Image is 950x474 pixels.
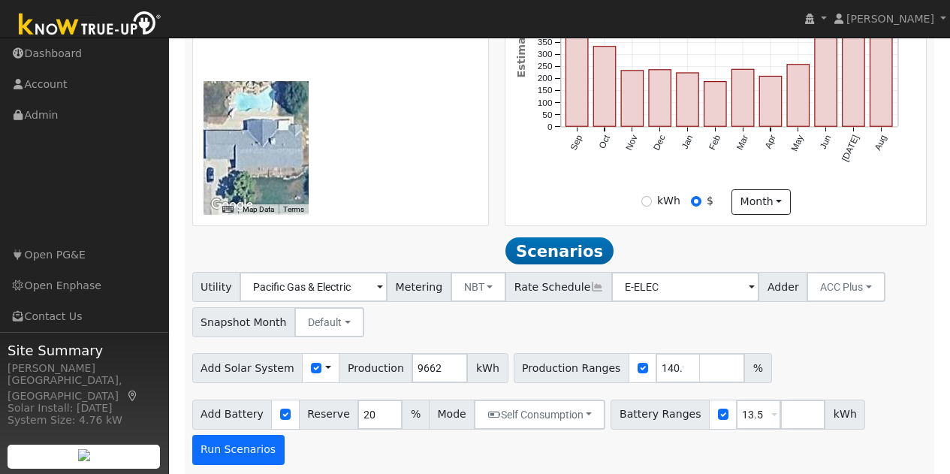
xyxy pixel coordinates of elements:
[387,272,451,302] span: Metering
[843,1,864,126] rect: onclick=""
[467,353,508,383] span: kWh
[126,390,140,402] a: Map
[538,61,553,71] text: 250
[207,195,257,215] img: Google
[192,272,241,302] span: Utility
[641,196,652,207] input: kWh
[707,193,713,209] label: $
[840,133,861,163] text: [DATE]
[8,373,161,404] div: [GEOGRAPHIC_DATA], [GEOGRAPHIC_DATA]
[78,449,90,461] img: retrieve
[611,272,759,302] input: Select a Rate Schedule
[538,98,553,108] text: 100
[283,205,304,213] a: Terms (opens in new tab)
[787,65,809,126] rect: onclick=""
[515,6,527,77] text: Estimated $
[243,204,274,215] button: Map Data
[192,353,303,383] span: Add Solar System
[339,353,412,383] span: Production
[732,69,754,126] rect: onclick=""
[677,73,698,126] rect: onclick=""
[597,133,613,150] text: Oct
[192,400,273,430] span: Add Battery
[8,412,161,428] div: System Size: 4.76 kW
[651,133,668,152] text: Dec
[222,204,233,215] button: Keyboard shortcuts
[8,400,161,416] div: Solar Install: [DATE]
[846,13,934,25] span: [PERSON_NAME]
[240,272,388,302] input: Select a Utility
[451,272,507,302] button: NBT
[568,133,585,152] text: Sep
[505,272,612,302] span: Rate Schedule
[566,29,588,126] rect: onclick=""
[624,133,641,152] text: Nov
[514,353,629,383] span: Production Ranges
[691,196,701,207] input: $
[707,133,722,152] text: Feb
[763,133,778,150] text: Apr
[594,47,616,127] rect: onclick=""
[807,272,885,302] button: ACC Plus
[547,122,553,132] text: 0
[538,49,553,59] text: 300
[657,193,680,209] label: kWh
[192,307,296,337] span: Snapshot Month
[734,133,750,151] text: Mar
[704,82,726,127] rect: onclick=""
[8,361,161,376] div: [PERSON_NAME]
[758,272,807,302] span: Adder
[11,8,169,42] img: Know True-Up
[873,133,889,152] text: Aug
[192,435,285,465] button: Run Scenarios
[760,77,782,127] rect: onclick=""
[543,110,553,120] text: 50
[731,189,791,215] button: month
[8,340,161,361] span: Site Summary
[789,133,806,152] text: May
[680,133,695,150] text: Jan
[825,400,865,430] span: kWh
[429,400,475,430] span: Mode
[649,70,671,126] rect: onclick=""
[611,400,710,430] span: Battery Ranges
[815,27,837,127] rect: onclick=""
[505,237,613,264] span: Scenarios
[207,195,257,215] a: Open this area in Google Maps (opens a new window)
[474,400,605,430] button: Self Consumption
[818,133,834,150] text: Jun
[294,307,364,337] button: Default
[621,71,643,126] rect: onclick=""
[299,400,359,430] span: Reserve
[538,86,553,96] text: 150
[744,353,771,383] span: %
[402,400,429,430] span: %
[538,37,553,47] text: 350
[538,74,553,84] text: 200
